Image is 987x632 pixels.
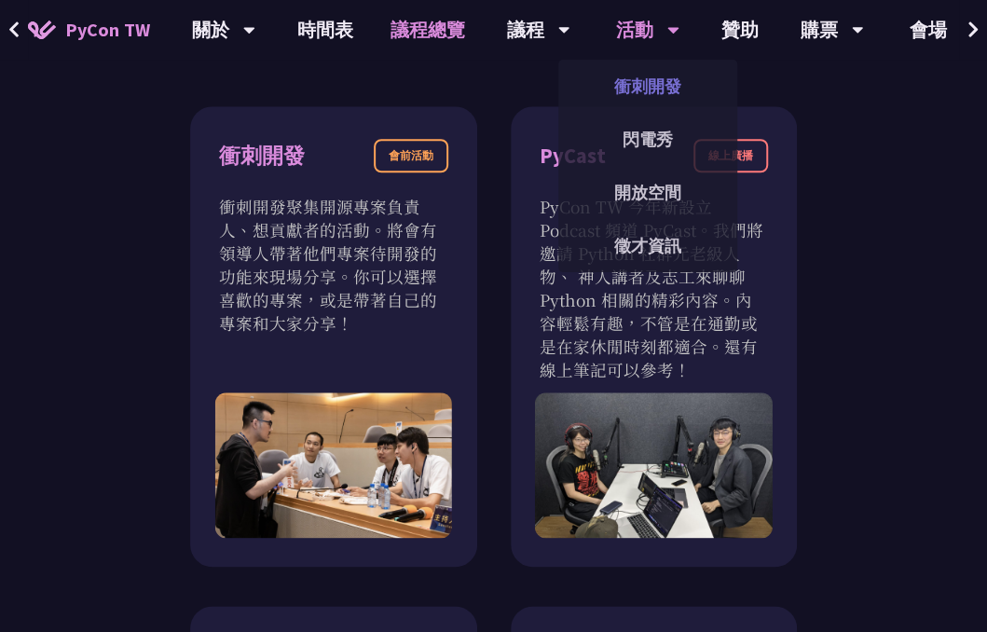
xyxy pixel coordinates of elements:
[9,7,169,53] a: PyCon TW
[558,64,737,108] a: 衝刺開發
[558,224,737,268] a: 徵才資訊
[535,392,773,538] img: PyCast
[219,195,448,335] p: 衝刺開發聚集開源專案負責人、想貢獻者的活動。將會有領導人帶著他們專案待開發的功能來現場分享。你可以選擇喜歡的專案，或是帶著自己的專案和大家分享！
[65,16,150,44] span: PyCon TW
[219,140,305,172] div: 衝刺開發
[558,171,737,214] a: 開放空間
[558,117,737,161] a: 閃電秀
[214,392,452,538] img: Sprint
[374,139,448,172] div: 會前活動
[540,195,769,381] p: PyCon TW 今年新設立 Podcast 頻道 PyCast。我們將邀請 Python 社群元老級人物、 神人講者及志工來聊聊 Python 相關的精彩內容。內容輕鬆有趣，不管是在通勤或是在...
[28,21,56,39] img: Home icon of PyCon TW 2025
[540,140,606,172] div: PyCast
